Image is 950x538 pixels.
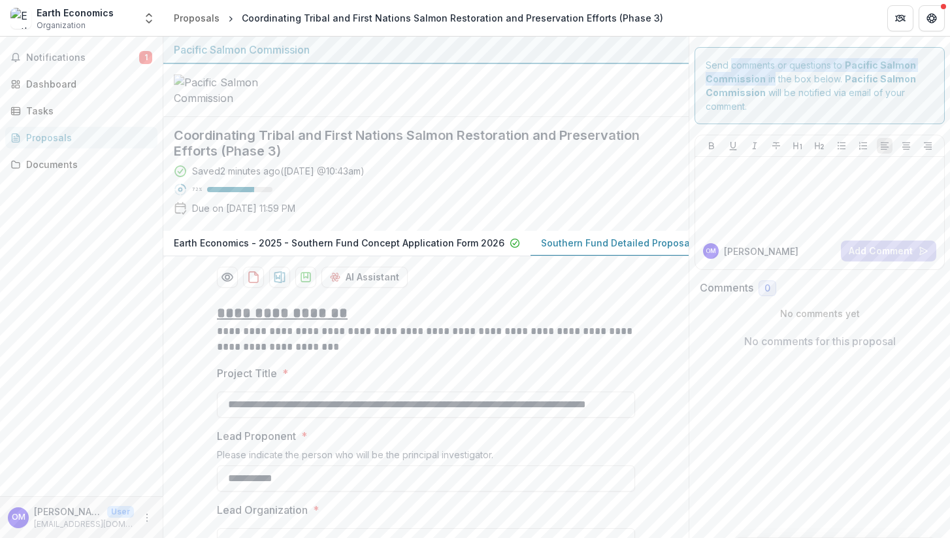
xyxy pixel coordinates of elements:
[169,8,668,27] nav: breadcrumb
[5,100,157,122] a: Tasks
[107,506,134,518] p: User
[855,138,871,154] button: Ordered List
[174,42,678,58] div: Pacific Salmon Commission
[26,52,139,63] span: Notifications
[217,502,308,518] p: Lead Organization
[295,267,316,288] button: download-proposal
[877,138,893,154] button: Align Left
[174,11,220,25] div: Proposals
[192,201,295,215] p: Due on [DATE] 11:59 PM
[704,138,719,154] button: Bold
[12,513,25,522] div: Olivia Molden
[898,138,914,154] button: Align Center
[139,510,155,526] button: More
[700,282,753,294] h2: Comments
[747,138,762,154] button: Italicize
[174,236,504,250] p: Earth Economics - 2025 - Southern Fund Concept Application Form 2026
[174,75,304,106] img: Pacific Salmon Commission
[34,518,134,530] p: [EMAIL_ADDRESS][DOMAIN_NAME]
[26,104,147,118] div: Tasks
[26,131,147,144] div: Proposals
[269,267,290,288] button: download-proposal
[26,77,147,91] div: Dashboard
[217,267,238,288] button: Preview dfc3e6ee-5cff-4e0f-b6c8-eeb8e061bc3c-3.pdf
[5,47,157,68] button: Notifications1
[724,244,798,258] p: [PERSON_NAME]
[140,5,158,31] button: Open entity switcher
[764,283,770,294] span: 0
[919,5,945,31] button: Get Help
[695,47,945,124] div: Send comments or questions to in the box below. will be notified via email of your comment.
[700,307,940,320] p: No comments yet
[834,138,849,154] button: Bullet List
[26,158,147,171] div: Documents
[34,505,102,518] p: [PERSON_NAME]
[5,127,157,148] a: Proposals
[541,236,743,250] p: Southern Fund Detailed Proposal Form 2026
[217,428,296,444] p: Lead Proponent
[5,154,157,175] a: Documents
[192,185,202,194] p: 72 %
[169,8,225,27] a: Proposals
[242,11,663,25] div: Coordinating Tribal and First Nations Salmon Restoration and Preservation Efforts (Phase 3)
[10,8,31,29] img: Earth Economics
[217,365,277,381] p: Project Title
[243,267,264,288] button: download-proposal
[841,241,936,261] button: Add Comment
[321,267,408,288] button: AI Assistant
[139,51,152,64] span: 1
[920,138,936,154] button: Align Right
[887,5,913,31] button: Partners
[37,20,86,31] span: Organization
[192,164,365,178] div: Saved 2 minutes ago ( [DATE] @ 10:43am )
[37,6,114,20] div: Earth Economics
[5,73,157,95] a: Dashboard
[790,138,806,154] button: Heading 1
[811,138,827,154] button: Heading 2
[768,138,784,154] button: Strike
[744,333,896,349] p: No comments for this proposal
[217,449,635,465] div: Please indicate the person who will be the principal investigator.
[706,248,716,254] div: Olivia Molden
[725,138,741,154] button: Underline
[174,127,657,159] h2: Coordinating Tribal and First Nations Salmon Restoration and Preservation Efforts (Phase 3)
